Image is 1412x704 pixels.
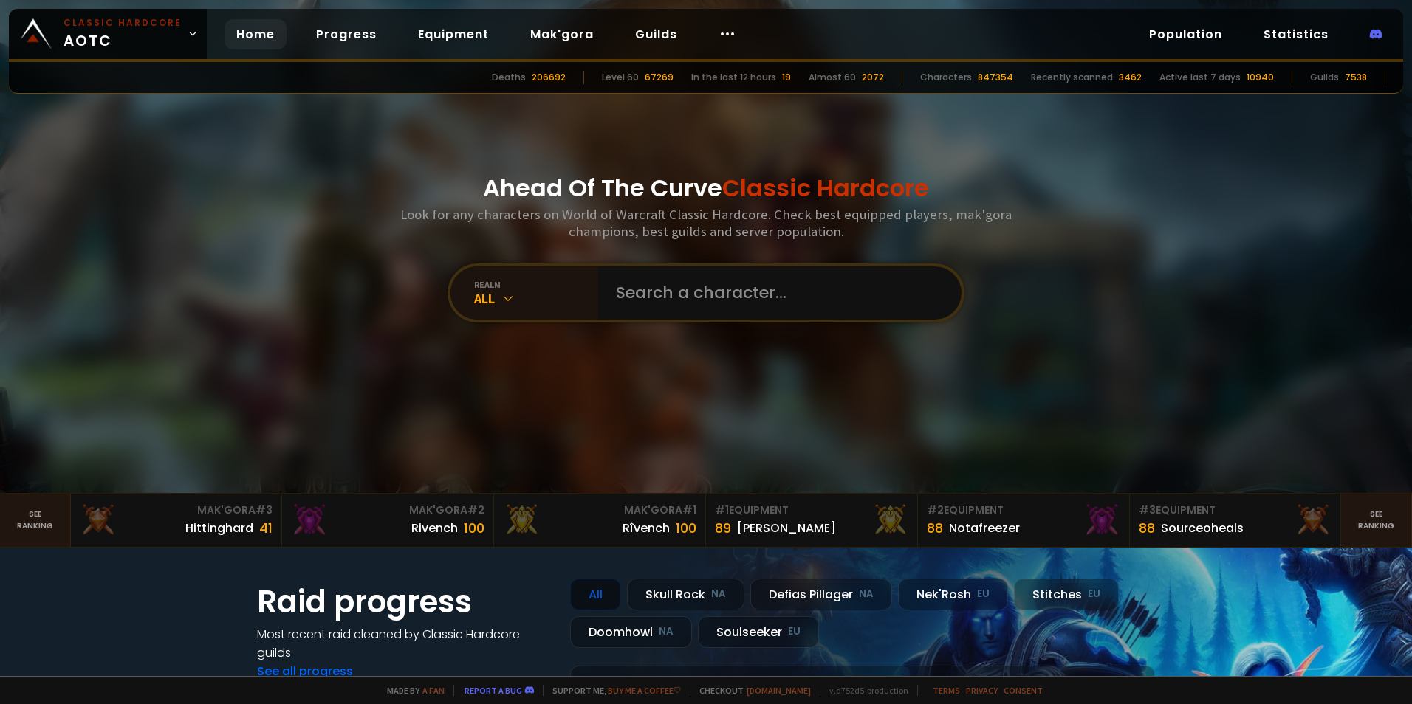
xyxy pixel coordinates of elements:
a: Seeranking [1341,494,1412,547]
a: Mak'Gora#2Rivench100 [282,494,494,547]
div: 89 [715,518,731,538]
a: Privacy [966,685,998,696]
a: Home [225,19,287,49]
div: 19 [782,71,791,84]
div: Defias Pillager [750,579,892,610]
div: Mak'Gora [80,503,273,518]
div: Sourceoheals [1161,519,1244,537]
a: #3Equipment88Sourceoheals [1130,494,1342,547]
div: Guilds [1310,71,1339,84]
div: All [570,579,621,610]
div: 88 [927,518,943,538]
span: # 3 [256,503,273,517]
input: Search a character... [607,266,944,320]
small: NA [859,587,874,601]
div: 88 [1139,518,1155,538]
div: 100 [464,518,484,538]
h4: Most recent raid cleaned by Classic Hardcore guilds [257,625,552,662]
div: Almost 60 [809,71,856,84]
a: Population [1137,19,1234,49]
a: Mak'Gora#3Hittinghard41 [71,494,283,547]
small: EU [1088,587,1100,601]
div: All [474,290,598,307]
small: EU [788,624,801,639]
a: Mak'gora [518,19,606,49]
div: Nek'Rosh [898,579,1008,610]
div: Mak'Gora [291,503,484,518]
div: In the last 12 hours [691,71,776,84]
div: Level 60 [602,71,639,84]
div: Characters [920,71,972,84]
small: Classic Hardcore [64,16,182,30]
a: #1Equipment89[PERSON_NAME] [706,494,918,547]
a: Report a bug [465,685,522,696]
a: Statistics [1252,19,1340,49]
div: Doomhowl [570,616,692,648]
a: Buy me a coffee [608,685,681,696]
div: 10940 [1247,71,1274,84]
a: Terms [933,685,960,696]
span: # 3 [1139,503,1156,517]
div: [PERSON_NAME] [737,519,836,537]
div: Skull Rock [627,579,744,610]
a: a fan [422,685,445,696]
div: Equipment [927,503,1120,518]
div: 847354 [978,71,1013,84]
span: v. d752d5 - production [820,685,908,696]
span: # 2 [467,503,484,517]
a: Equipment [406,19,501,49]
h1: Raid progress [257,579,552,625]
span: # 1 [715,503,729,517]
div: Soulseeker [698,616,819,648]
span: # 1 [682,503,696,517]
small: NA [711,587,726,601]
h3: Look for any characters on World of Warcraft Classic Hardcore. Check best equipped players, mak'g... [394,206,1018,240]
a: Progress [304,19,388,49]
span: # 2 [927,503,944,517]
div: 7538 [1345,71,1367,84]
span: Made by [378,685,445,696]
span: Classic Hardcore [722,171,929,204]
div: Rîvench [623,519,670,537]
div: 206692 [532,71,566,84]
div: Stitches [1014,579,1119,610]
a: Guilds [623,19,689,49]
div: Mak'Gora [503,503,696,518]
div: Hittinghard [185,519,253,537]
div: Rivench [411,519,458,537]
div: Notafreezer [949,519,1020,537]
a: Mak'Gora#1Rîvench100 [494,494,706,547]
div: realm [474,279,598,290]
div: Equipment [1139,503,1332,518]
a: Consent [1004,685,1043,696]
div: 3462 [1119,71,1142,84]
small: EU [977,587,990,601]
span: Support me, [543,685,681,696]
div: Active last 7 days [1159,71,1241,84]
small: NA [659,624,674,639]
div: 67269 [645,71,674,84]
div: Recently scanned [1031,71,1113,84]
span: AOTC [64,16,182,52]
h1: Ahead Of The Curve [483,170,929,206]
a: #2Equipment88Notafreezer [918,494,1130,547]
span: Checkout [690,685,811,696]
a: Classic HardcoreAOTC [9,9,207,59]
div: 2072 [862,71,884,84]
a: See all progress [257,663,353,680]
a: [DOMAIN_NAME] [747,685,811,696]
div: Equipment [715,503,908,518]
div: 41 [259,518,273,538]
div: Deaths [492,71,526,84]
div: 100 [676,518,696,538]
